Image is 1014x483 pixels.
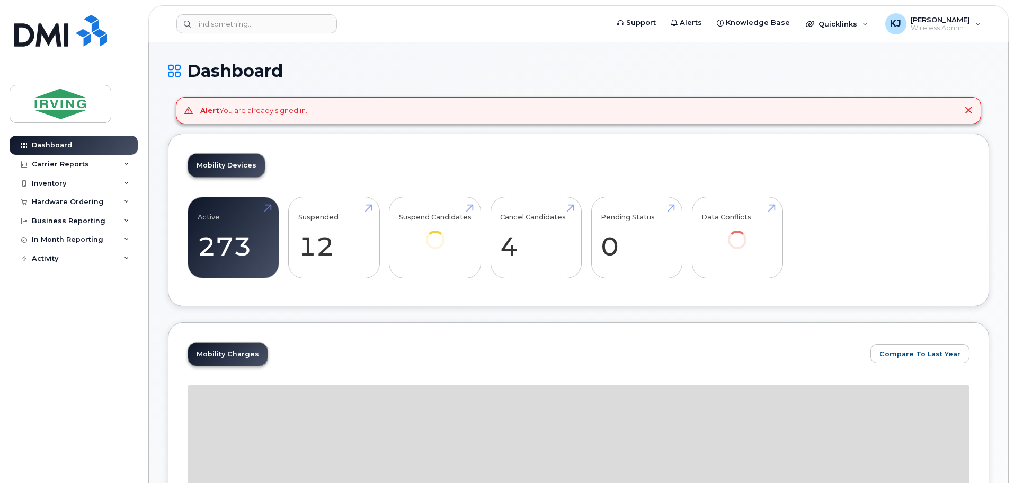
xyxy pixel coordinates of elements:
[298,203,370,273] a: Suspended 12
[879,349,960,359] span: Compare To Last Year
[198,203,269,273] a: Active 273
[188,343,268,366] a: Mobility Charges
[701,203,773,264] a: Data Conflicts
[200,106,219,115] strong: Alert
[870,344,969,363] button: Compare To Last Year
[399,203,472,264] a: Suspend Candidates
[601,203,672,273] a: Pending Status 0
[500,203,572,273] a: Cancel Candidates 4
[188,154,265,177] a: Mobility Devices
[200,106,307,116] div: You are already signed in.
[168,62,989,80] h1: Dashboard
